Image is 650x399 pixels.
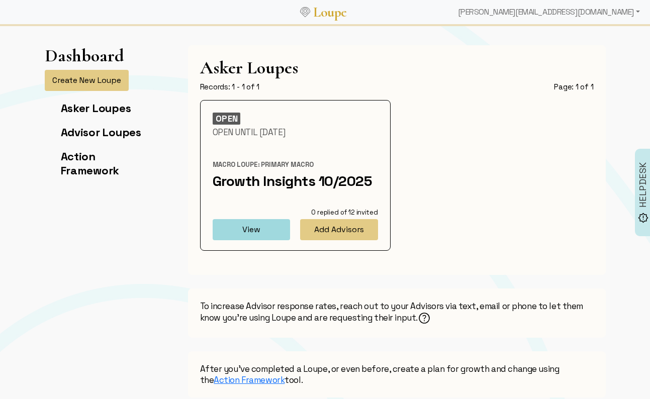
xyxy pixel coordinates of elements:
h1: Dashboard [45,45,124,66]
a: Advisor Loupes [61,125,141,139]
div: OPEN [213,113,240,125]
button: Add Advisors [300,219,378,240]
button: View [213,219,291,240]
a: Growth Insights 10/2025 [213,172,372,190]
div: Open Until [DATE] [213,127,379,138]
img: Help [418,312,431,325]
a: Asker Loupes [61,101,131,115]
h1: Asker Loupes [200,57,594,78]
div: Records: 1 - 1 of 1 [200,82,260,92]
img: Loupe Logo [300,7,310,17]
div: To increase Advisor response rates, reach out to your Advisors via text, email or phone to let th... [188,288,606,338]
img: brightness_alert_FILL0_wght500_GRAD0_ops.svg [638,213,648,223]
app-left-page-nav: Dashboard [45,45,155,187]
div: [PERSON_NAME][EMAIL_ADDRESS][DOMAIN_NAME] [454,2,644,22]
a: Action Framework [61,149,120,177]
a: Action Framework [214,374,285,385]
div: After you've completed a Loupe, or even before, create a plan for growth and change using the tool. [188,351,606,397]
helpicon: How to Ping Your Advisors [418,312,431,326]
div: 0 replied of 12 invited [300,208,378,217]
a: Loupe [310,3,350,22]
div: Page: 1 of 1 [554,82,593,92]
button: Create New Loupe [45,70,129,91]
div: Macro Loupe: Primary Macro [213,160,379,169]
